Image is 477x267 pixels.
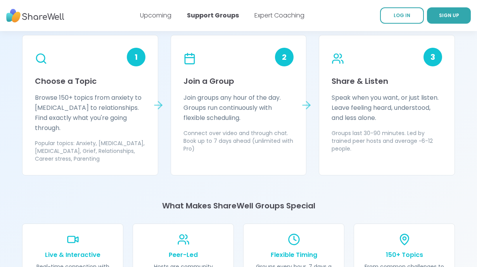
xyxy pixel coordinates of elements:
p: Groups last 30-90 minutes. Led by trained peer hosts and average ~6-12 people. [332,129,442,153]
div: 2 [275,48,294,66]
span: LOG IN [394,12,410,19]
p: Join groups any hour of the day. Groups run continuously with flexible scheduling. [183,93,294,123]
a: Support Groups [187,11,239,20]
p: Flexible Timing [253,250,335,260]
p: Live & Interactive [32,250,114,260]
div: 3 [423,48,442,66]
p: Peer-Led [142,250,224,260]
h3: Choose a Topic [35,76,145,87]
h3: Share & Listen [332,76,442,87]
p: Popular topics: Anxiety, [MEDICAL_DATA], [MEDICAL_DATA], Grief, Relationships, Career stress, Par... [35,139,145,163]
h4: What Makes ShareWell Groups Special [22,200,455,211]
a: SIGN UP [427,7,471,24]
p: Connect over video and through chat. Book up to 7 days ahead (unlimited with Pro) [183,129,294,153]
p: Browse 150+ topics from anxiety to [MEDICAL_DATA] to relationships. Find exactly what you're goin... [35,93,145,133]
span: SIGN UP [439,12,459,19]
div: 1 [127,48,145,66]
a: Expert Coaching [254,11,304,20]
img: ShareWell Nav Logo [6,5,64,26]
p: Speak when you want, or just listen. Leave feeling heard, understood, and less alone. [332,93,442,123]
p: 150+ Topics [363,250,445,260]
a: Upcoming [140,11,171,20]
a: LOG IN [380,7,424,24]
h3: Join a Group [183,76,294,87]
